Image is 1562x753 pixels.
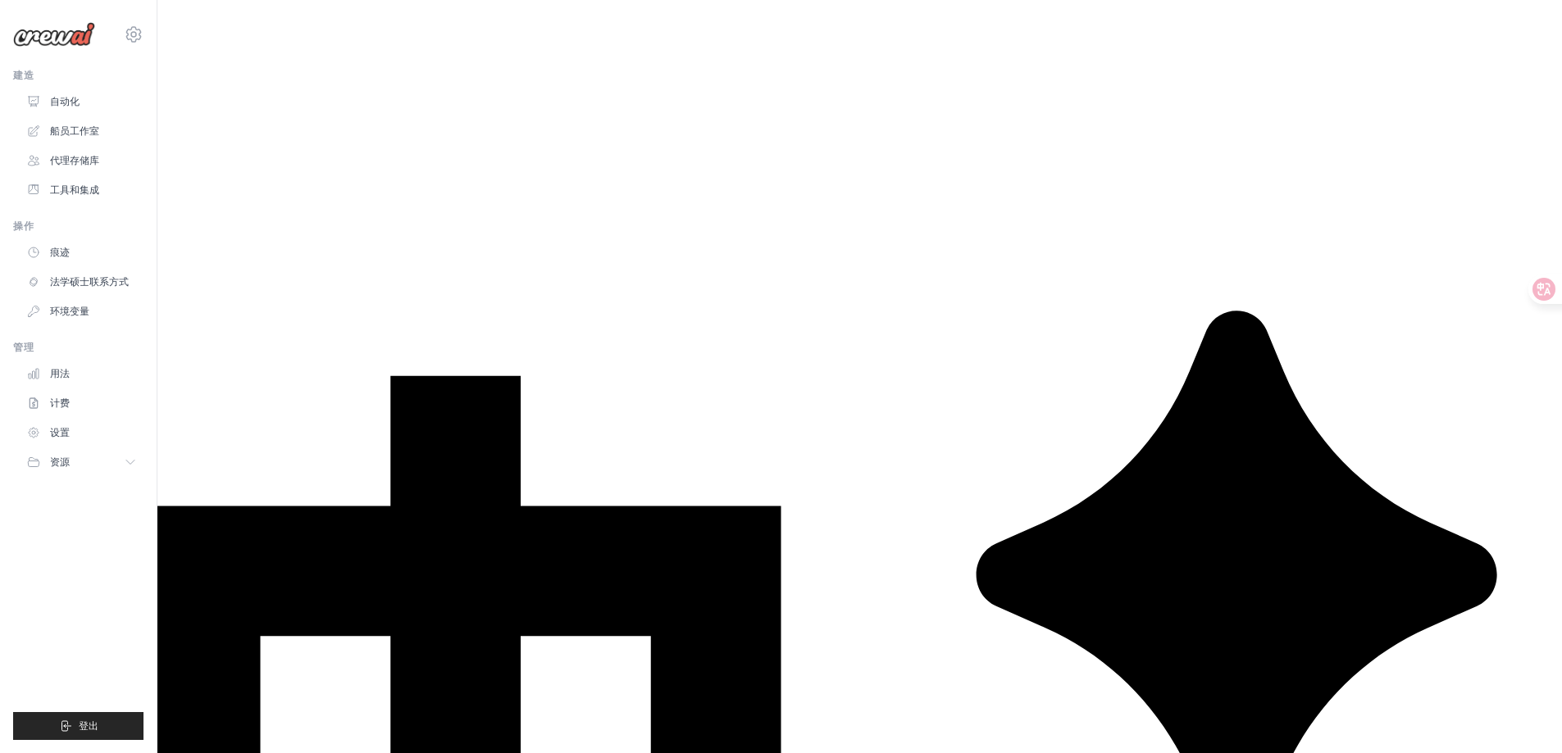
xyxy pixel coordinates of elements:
a: 计费 [20,390,143,416]
font: 船员工作室 [50,125,99,137]
font: 登出 [79,720,98,732]
a: 船员工作室 [20,118,143,144]
font: 法学硕士联系方式 [50,276,129,288]
font: 资源 [50,456,70,468]
a: 代理存储库 [20,147,143,174]
button: 登出 [13,712,143,740]
font: 用法 [50,368,70,379]
font: 管理 [13,342,34,353]
font: 工具和集成 [50,184,99,196]
a: 自动化 [20,88,143,115]
a: 环境变量 [20,298,143,324]
a: 痕迹 [20,239,143,265]
img: 标识 [13,22,95,47]
font: 自动化 [50,96,80,107]
font: 代理存储库 [50,155,99,166]
a: 工具和集成 [20,177,143,203]
button: 资源 [20,449,143,475]
font: 环境变量 [50,306,89,317]
font: 计费 [50,397,70,409]
a: 法学硕士联系方式 [20,269,143,295]
font: 痕迹 [50,247,70,258]
font: 设置 [50,427,70,438]
a: 用法 [20,361,143,387]
a: 设置 [20,420,143,446]
font: 操作 [13,220,34,232]
font: 建造 [13,70,34,81]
